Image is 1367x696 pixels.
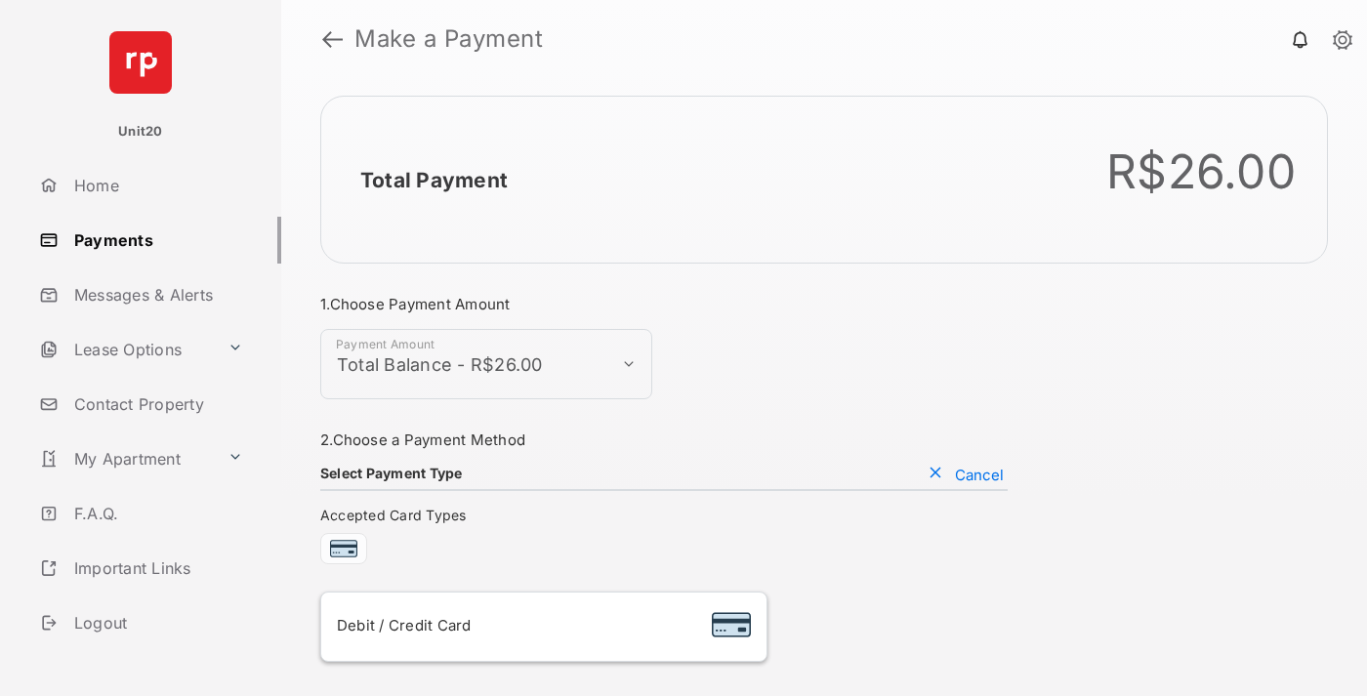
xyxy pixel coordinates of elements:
a: Contact Property [31,381,281,428]
a: Home [31,162,281,209]
span: Debit / Credit Card [337,616,472,635]
div: R$26.00 [1106,143,1296,200]
h2: Total Payment [360,168,508,192]
p: Unit20 [118,122,163,142]
a: Messages & Alerts [31,271,281,318]
a: Logout [31,599,281,646]
button: Cancel [924,465,1008,484]
span: Accepted Card Types [320,507,475,523]
a: Payments [31,217,281,264]
a: Lease Options [31,326,220,373]
strong: Make a Payment [354,27,543,51]
h4: Select Payment Type [320,465,463,481]
a: My Apartment [31,435,220,482]
h3: 2. Choose a Payment Method [320,430,1008,449]
a: Important Links [31,545,251,592]
h3: 1. Choose Payment Amount [320,295,1008,313]
a: F.A.Q. [31,490,281,537]
img: svg+xml;base64,PHN2ZyB4bWxucz0iaHR0cDovL3d3dy53My5vcmcvMjAwMC9zdmciIHdpZHRoPSI2NCIgaGVpZ2h0PSI2NC... [109,31,172,94]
